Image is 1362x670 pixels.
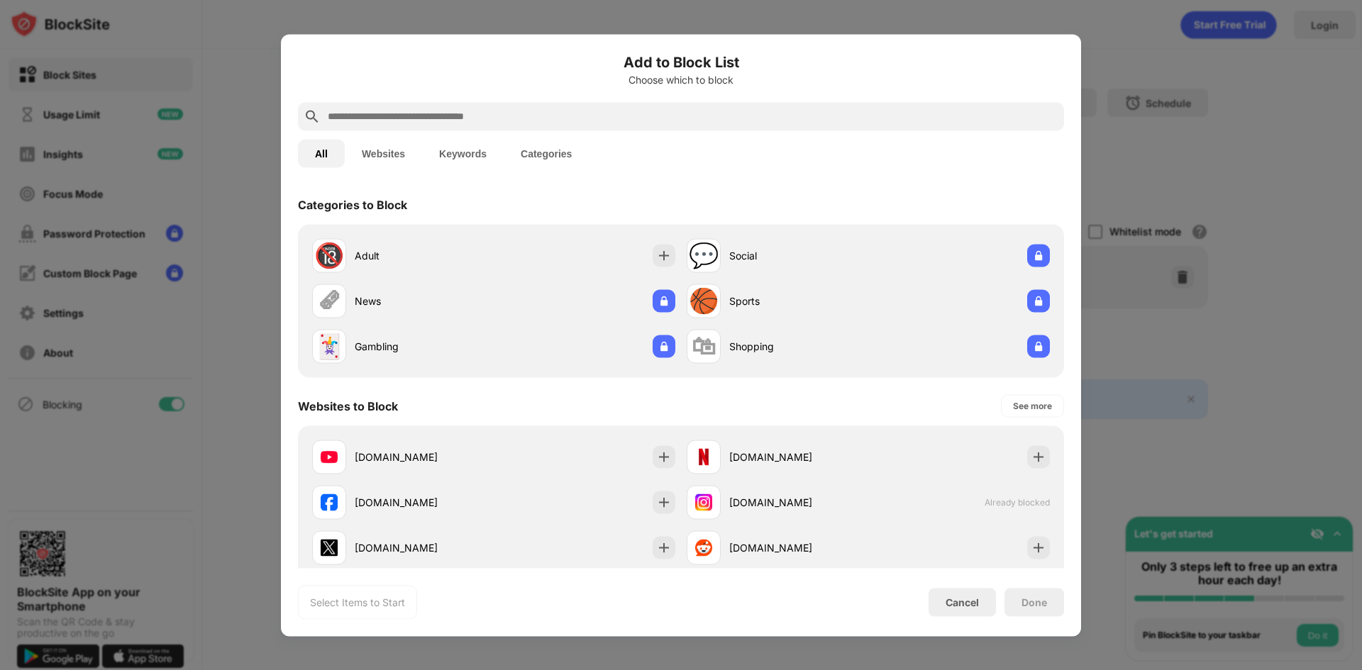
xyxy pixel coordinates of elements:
[729,339,868,354] div: Shopping
[422,139,504,167] button: Keywords
[345,139,422,167] button: Websites
[1013,398,1052,413] div: See more
[689,286,719,316] div: 🏀
[729,248,868,263] div: Social
[355,248,494,263] div: Adult
[695,539,712,556] img: favicons
[298,51,1064,72] h6: Add to Block List
[946,596,979,608] div: Cancel
[689,241,719,270] div: 💬
[355,540,494,555] div: [DOMAIN_NAME]
[692,332,716,361] div: 🛍
[321,448,338,465] img: favicons
[985,497,1050,508] span: Already blocked
[304,108,321,125] img: search.svg
[321,539,338,556] img: favicons
[314,241,344,270] div: 🔞
[729,294,868,308] div: Sports
[729,495,868,510] div: [DOMAIN_NAME]
[298,398,398,413] div: Websites to Block
[314,332,344,361] div: 🃏
[298,139,345,167] button: All
[298,197,407,211] div: Categories to Block
[355,495,494,510] div: [DOMAIN_NAME]
[310,595,405,609] div: Select Items to Start
[317,286,341,316] div: 🗞
[695,493,712,510] img: favicons
[729,540,868,555] div: [DOMAIN_NAME]
[355,450,494,464] div: [DOMAIN_NAME]
[504,139,589,167] button: Categories
[321,493,338,510] img: favicons
[355,339,494,354] div: Gambling
[695,448,712,465] img: favicons
[355,294,494,308] div: News
[1021,596,1047,608] div: Done
[729,450,868,464] div: [DOMAIN_NAME]
[298,74,1064,85] div: Choose which to block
